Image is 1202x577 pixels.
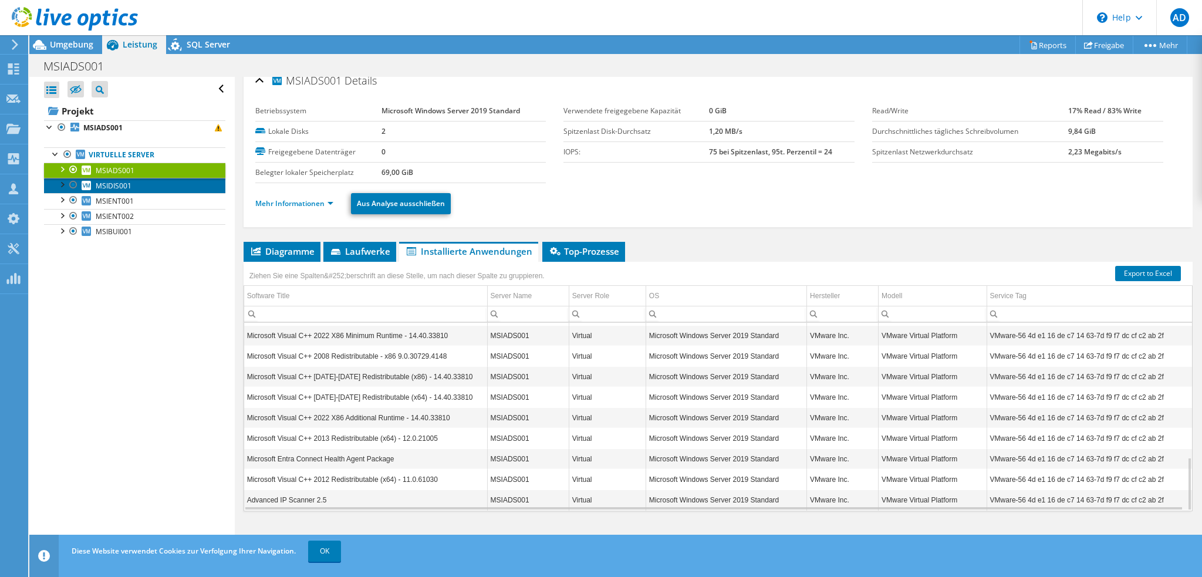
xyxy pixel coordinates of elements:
td: Column Modell, Value VMware Virtual Platform [879,448,987,469]
a: Freigabe [1075,36,1133,54]
td: Column Server Role, Value Virtual [569,407,646,428]
td: Modell Column [879,286,987,306]
span: MSIENT002 [96,211,134,221]
span: Leistung [123,39,157,50]
b: 69,00 GiB [381,167,413,177]
a: MSIENT002 [44,209,225,224]
label: Verwendete freigegebene Kapazität [563,105,709,117]
td: Column Server Role, Value Virtual [569,448,646,469]
label: Freigegebene Datenträger [255,146,381,158]
td: Column OS, Value Microsoft Windows Server 2019 Standard [646,346,806,366]
td: Column Hersteller, Value VMware Inc. [807,490,879,510]
svg: \n [1097,12,1108,23]
td: Hersteller Column [807,286,879,306]
label: Spitzenlast Disk-Durchsatz [563,126,709,137]
td: Column Software Title, Value Microsoft Visual C++ 2015-2022 Redistributable (x64) - 14.40.33810 [244,387,487,407]
a: Aus Analyse ausschließen [351,193,451,214]
td: Column Modell, Value VMware Virtual Platform [879,428,987,448]
td: Column Hersteller, Value VMware Inc. [807,346,879,366]
label: IOPS: [563,146,709,158]
td: Column Server Name, Value MSIADS001 [487,366,569,387]
span: MSIADS001 [271,73,342,87]
td: Column Server Name, Value MSIADS001 [487,448,569,469]
td: Column Software Title, Value Microsoft Entra Connect Health Agent Package [244,448,487,469]
b: 0 [381,147,386,157]
span: MSIBUI001 [96,227,132,237]
td: Column Modell, Value VMware Virtual Platform [879,469,987,490]
td: Software Title Column [244,286,487,306]
td: Server Name Column [487,286,569,306]
td: Column OS, Value Microsoft Windows Server 2019 Standard [646,387,806,407]
td: Column Hersteller, Value VMware Inc. [807,469,879,490]
td: Column Server Name, Value MSIADS001 [487,407,569,428]
td: Column Software Title, Value Microsoft Visual C++ 2013 Redistributable (x64) - 12.0.21005 [244,428,487,448]
b: 9,84 GiB [1068,126,1096,136]
td: Column Hersteller, Value VMware Inc. [807,366,879,387]
td: Column Service Tag, Value VMware-56 4d e1 16 de c7 14 63-7d f9 f7 dc cf c2 ab 2f [987,469,1192,490]
td: Column Hersteller, Value VMware Inc. [807,387,879,407]
a: Mehr Informationen [255,198,333,208]
b: 2,23 Megabits/s [1068,147,1122,157]
label: Belegter lokaler Speicherplatz [255,167,381,178]
td: Column Modell, Value VMware Virtual Platform [879,325,987,346]
td: Column Modell, Value VMware Virtual Platform [879,387,987,407]
td: Column Server Name, Value MSIADS001 [487,490,569,510]
td: Column Service Tag, Value VMware-56 4d e1 16 de c7 14 63-7d f9 f7 dc cf c2 ab 2f [987,346,1192,366]
td: Column Hersteller, Value VMware Inc. [807,448,879,469]
td: Column Server Role, Value Virtual [569,325,646,346]
td: Column Modell, Value VMware Virtual Platform [879,490,987,510]
b: Microsoft Windows Server 2019 Standard [381,106,520,116]
td: Server Role Column [569,286,646,306]
a: OK [308,541,341,562]
td: Column Software Title, Value Microsoft Visual C++ 2015-2022 Redistributable (x86) - 14.40.33810 [244,366,487,387]
td: Column Server Name, Value MSIADS001 [487,428,569,448]
a: MSIENT001 [44,193,225,208]
a: Mehr [1133,36,1187,54]
td: Column Service Tag, Value VMware-56 4d e1 16 de c7 14 63-7d f9 f7 dc cf c2 ab 2f [987,490,1192,510]
span: SQL Server [187,39,230,50]
a: MSIADS001 [44,163,225,178]
span: Laufwerke [329,245,390,257]
span: Installierte Anwendungen [405,245,532,257]
h1: MSIADS001 [38,60,122,73]
div: Server Name [491,289,532,303]
td: Column Service Tag, Value VMware-56 4d e1 16 de c7 14 63-7d f9 f7 dc cf c2 ab 2f [987,325,1192,346]
td: Column Modell, Value VMware Virtual Platform [879,346,987,366]
a: MSIADS001 [44,120,225,136]
td: Column Software Title, Value Microsoft Visual C++ 2022 X86 Additional Runtime - 14.40.33810 [244,407,487,428]
b: 2 [381,126,386,136]
span: MSIDIS001 [96,181,131,191]
span: Diagramme [249,245,315,257]
td: Column Modell, Value VMware Virtual Platform [879,407,987,428]
td: Column Hersteller, Value VMware Inc. [807,428,879,448]
td: Service Tag Column [987,286,1192,306]
td: Column Hersteller, Filter cell [807,306,879,322]
td: Column Software Title, Value Microsoft Visual C++ 2012 Redistributable (x64) - 11.0.61030 [244,469,487,490]
td: Column Service Tag, Value VMware-56 4d e1 16 de c7 14 63-7d f9 f7 dc cf c2 ab 2f [987,428,1192,448]
td: Column Service Tag, Value VMware-56 4d e1 16 de c7 14 63-7d f9 f7 dc cf c2 ab 2f [987,407,1192,428]
td: Column OS, Value Microsoft Windows Server 2019 Standard [646,448,806,469]
td: Column Service Tag, Value VMware-56 4d e1 16 de c7 14 63-7d f9 f7 dc cf c2 ab 2f [987,366,1192,387]
label: Read/Write [872,105,1068,117]
td: Column Server Name, Value MSIADS001 [487,325,569,346]
td: Column Service Tag, Value VMware-56 4d e1 16 de c7 14 63-7d f9 f7 dc cf c2 ab 2f [987,448,1192,469]
td: Column Hersteller, Value VMware Inc. [807,407,879,428]
a: MSIBUI001 [44,224,225,239]
td: Column OS, Value Microsoft Windows Server 2019 Standard [646,407,806,428]
td: Column Server Name, Value MSIADS001 [487,346,569,366]
td: Column Software Title, Value Microsoft Visual C++ 2022 X86 Minimum Runtime - 14.40.33810 [244,325,487,346]
label: Spitzenlast Netzwerkdurchsatz [872,146,1068,158]
td: Column Software Title, Value Advanced IP Scanner 2.5 [244,490,487,510]
td: Column OS, Value Microsoft Windows Server 2019 Standard [646,366,806,387]
a: MSIDIS001 [44,178,225,193]
td: Column Service Tag, Value VMware-56 4d e1 16 de c7 14 63-7d f9 f7 dc cf c2 ab 2f [987,387,1192,407]
td: Column Server Role, Value Virtual [569,346,646,366]
td: Column Software Title, Filter cell [244,306,487,322]
div: Service Tag [990,289,1027,303]
b: 75 bei Spitzenlast, 95t. Perzentil = 24 [709,147,832,157]
div: Modell [882,289,902,303]
b: 0 GiB [709,106,727,116]
td: OS Column [646,286,806,306]
div: Hersteller [810,289,840,303]
td: Column OS, Value Microsoft Windows Server 2019 Standard [646,325,806,346]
